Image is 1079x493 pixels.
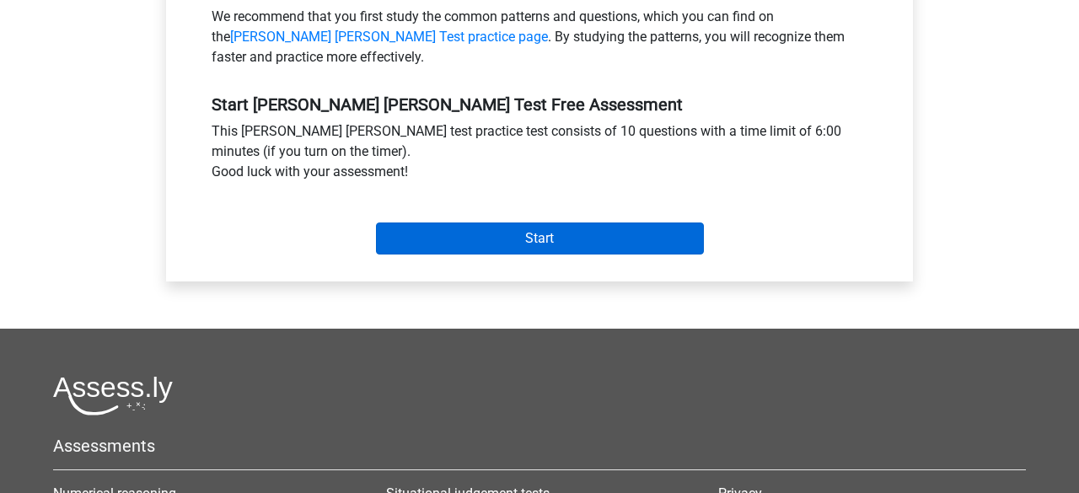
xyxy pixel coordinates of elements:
[53,436,1026,456] h5: Assessments
[199,7,880,74] div: We recommend that you first study the common patterns and questions, which you can find on the . ...
[376,222,704,255] input: Start
[53,376,173,415] img: Assessly logo
[212,94,867,115] h5: Start [PERSON_NAME] [PERSON_NAME] Test Free Assessment
[199,121,880,189] div: This [PERSON_NAME] [PERSON_NAME] test practice test consists of 10 questions with a time limit of...
[230,29,548,45] a: [PERSON_NAME] [PERSON_NAME] Test practice page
